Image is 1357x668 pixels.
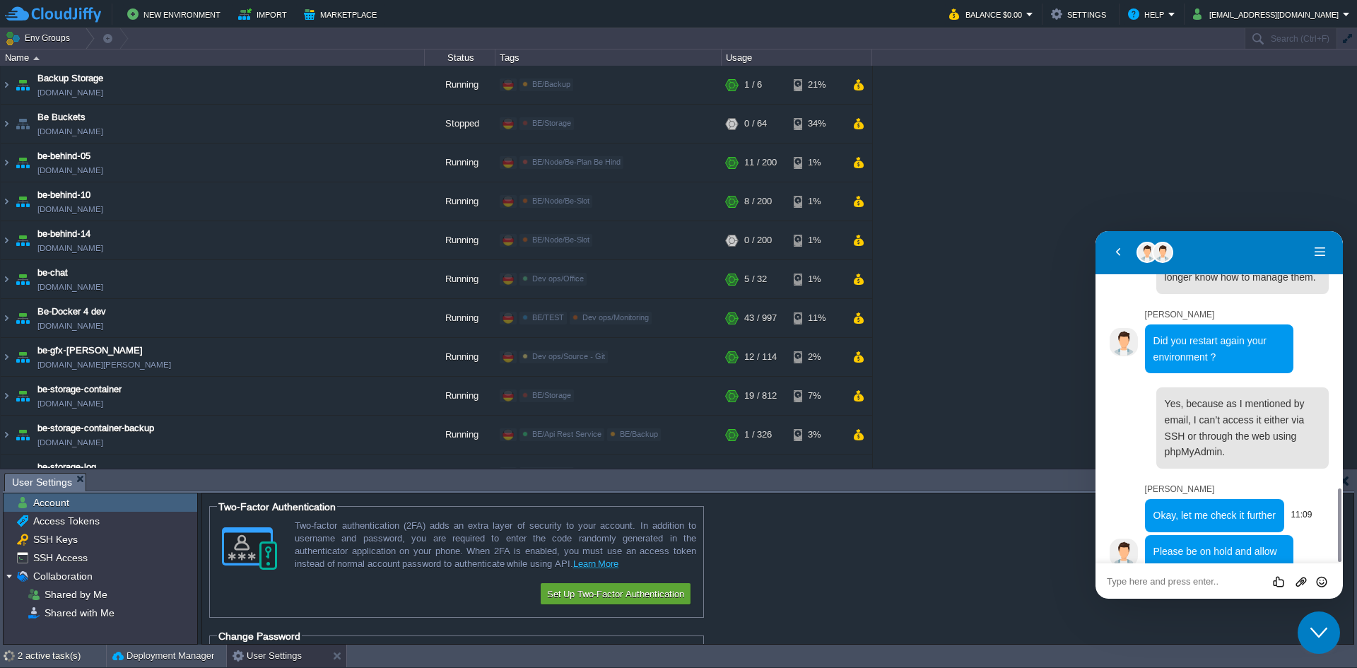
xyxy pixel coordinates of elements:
div: 21% [794,66,840,104]
button: [EMAIL_ADDRESS][DOMAIN_NAME] [1193,6,1343,23]
img: AMDAwAAAACH5BAEAAAAALAAAAAABAAEAAAICRAEAOw== [1,143,12,182]
div: 0 / 200 [744,221,772,259]
div: Running [425,66,495,104]
a: SSH Keys [30,533,80,546]
img: AMDAwAAAACH5BAEAAAAALAAAAAABAAEAAAICRAEAOw== [1,455,12,493]
a: [DOMAIN_NAME] [37,241,103,255]
div: 1% [794,221,840,259]
button: Help [1128,6,1168,23]
button: Balance $0.00 [949,6,1026,23]
div: Running [425,221,495,259]
img: AMDAwAAAACH5BAEAAAAALAAAAAABAAEAAAICRAEAOw== [1,221,12,259]
a: Access Tokens [30,515,102,527]
button: Env Groups [5,28,75,48]
img: AMDAwAAAACH5BAEAAAAALAAAAAABAAEAAAICRAEAOw== [13,221,33,259]
a: be-gfx-[PERSON_NAME] [37,344,143,358]
a: be-storage-container [37,382,122,397]
div: 0 / 64 [744,105,767,143]
div: Running [425,455,495,493]
div: 43 / 997 [744,299,777,337]
span: Dev ops/Source - Git [532,352,605,361]
img: CloudJiffy [5,6,101,23]
div: Running [425,143,495,182]
div: 1 / 240 [744,455,772,493]
a: be-behind-05 [37,149,90,163]
a: Account [30,496,71,509]
span: BE/Storage [532,391,571,399]
div: Stopped [425,105,495,143]
a: be-behind-14 [37,227,90,241]
span: [DOMAIN_NAME] [37,86,103,100]
div: Usage [722,49,871,66]
a: be-behind-10 [37,188,90,202]
a: [DOMAIN_NAME][PERSON_NAME] [37,358,171,372]
div: 2 active task(s) [18,645,106,667]
span: Dev ops/Office [532,274,584,283]
a: Shared with Me [42,607,117,619]
a: be-storage-log [37,460,96,474]
img: AMDAwAAAACH5BAEAAAAALAAAAAABAAEAAAICRAEAOw== [1,260,12,298]
div: Running [425,416,495,454]
img: AMDAwAAAACH5BAEAAAAALAAAAAABAAEAAAICRAEAOw== [1,105,12,143]
a: SSH Access [30,551,90,564]
a: Be-Docker 4 dev [37,305,106,319]
img: AMDAwAAAACH5BAEAAAAALAAAAAABAAEAAAICRAEAOw== [13,416,33,454]
button: Marketplace [304,6,381,23]
div: 1 / 6 [744,66,762,104]
div: Running [425,299,495,337]
span: BE/Node/Be-Slot [532,235,589,244]
div: 34% [794,105,840,143]
a: [DOMAIN_NAME] [37,202,103,216]
img: AMDAwAAAACH5BAEAAAAALAAAAAABAAEAAAICRAEAOw== [13,455,33,493]
span: Collaboration [30,570,95,582]
img: AMDAwAAAACH5BAEAAAAALAAAAAABAAEAAAICRAEAOw== [1,182,12,221]
img: AMDAwAAAACH5BAEAAAAALAAAAAABAAEAAAICRAEAOw== [13,182,33,221]
span: Shared by Me [42,588,110,601]
button: Settings [1051,6,1110,23]
img: AMDAwAAAACH5BAEAAAAALAAAAAABAAEAAAICRAEAOw== [13,143,33,182]
div: 5 / 32 [744,260,767,298]
span: Two-Factor Authentication [218,501,336,512]
img: AMDAwAAAACH5BAEAAAAALAAAAAABAAEAAAICRAEAOw== [1,377,12,415]
div: 1 / 326 [744,416,772,454]
iframe: chat widget [1298,611,1343,654]
div: Running [425,338,495,376]
img: AMDAwAAAACH5BAEAAAAALAAAAAABAAEAAAICRAEAOw== [1,299,12,337]
img: AMDAwAAAACH5BAEAAAAALAAAAAABAAEAAAICRAEAOw== [33,57,40,60]
span: BE/Node/Be-Plan Be Hind [532,158,621,166]
div: 1% [794,182,840,221]
img: AMDAwAAAACH5BAEAAAAALAAAAAABAAEAAAICRAEAOw== [13,299,33,337]
span: Dev ops/Monitoring [582,313,649,322]
button: Set Up Two-Factor Authentication [543,585,688,602]
span: BE/TEST [532,313,564,322]
a: Be Buckets [37,110,86,124]
a: be-storage-container-backup [37,421,154,435]
span: BE/Node/Be-Slot [532,197,589,205]
div: 19 / 812 [744,377,777,415]
div: 7% [794,377,840,415]
a: be-chat [37,266,68,280]
a: [DOMAIN_NAME] [37,163,103,177]
img: AMDAwAAAACH5BAEAAAAALAAAAAABAAEAAAICRAEAOw== [13,105,33,143]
